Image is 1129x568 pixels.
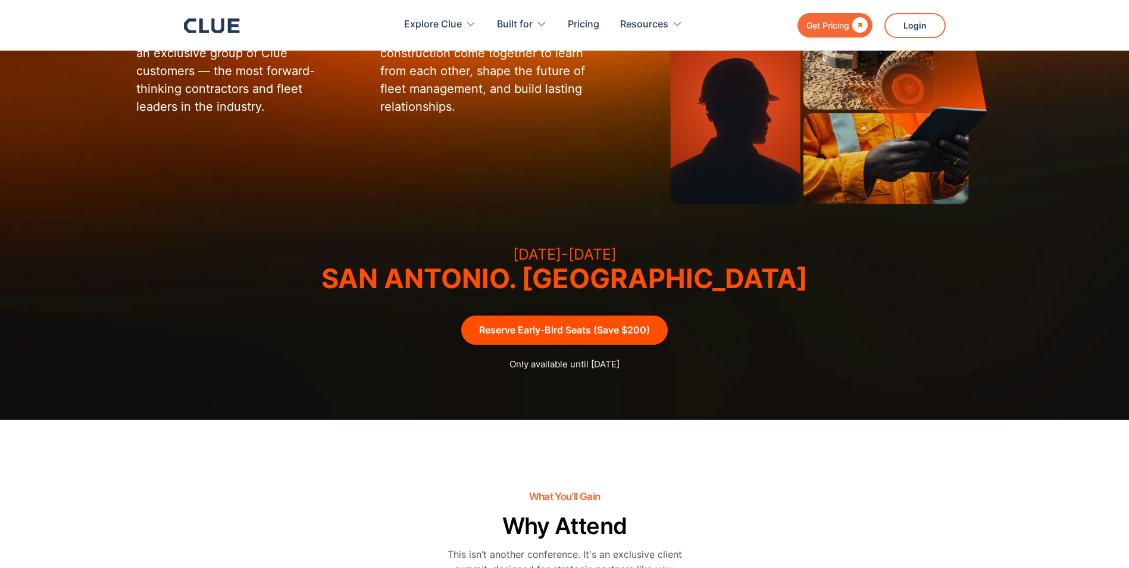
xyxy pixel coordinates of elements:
a: Reserve Early-Bird Seats (Save $200) [461,316,668,345]
h3: [DATE]-[DATE] [321,247,808,262]
div: Built for [497,6,547,43]
p: Fleet Forward 2026 brings together an exclusive group of Clue customers — the most forward-thinki... [136,26,345,116]
div:  [849,18,868,33]
div: Explore Clue [404,6,462,43]
div: Explore Clue [404,6,476,43]
p: This is where the best in heavy construction come together to learn from each other, shape the fu... [380,26,589,116]
p: Only available until [DATE] [461,357,668,372]
div: Resources [620,6,683,43]
div: Resources [620,6,668,43]
a: Get Pricing [798,13,872,38]
div: Built for [497,6,533,43]
h2: What You’ll Gain [214,491,916,503]
h3: SAN ANTONIO. [GEOGRAPHIC_DATA] [321,265,808,292]
a: Login [884,13,946,38]
h2: Why Attend [214,511,916,541]
div: Get Pricing [806,18,849,33]
a: Pricing [568,6,599,43]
